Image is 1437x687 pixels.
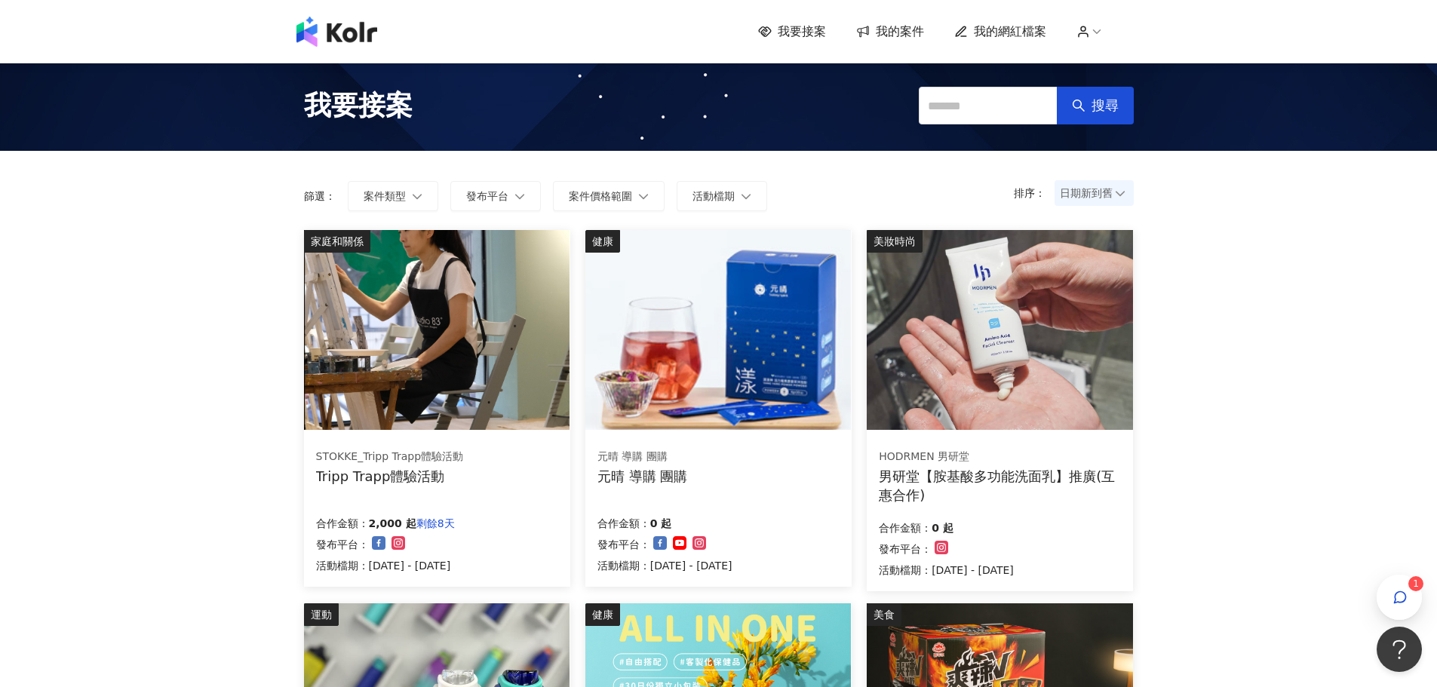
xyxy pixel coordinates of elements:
[369,514,416,532] p: 2,000 起
[450,181,541,211] button: 發布平台
[597,535,650,554] p: 發布平台：
[677,181,767,211] button: 活動檔期
[954,23,1046,40] a: 我的網紅檔案
[879,540,932,558] p: 發布平台：
[304,87,413,124] span: 我要接案
[1060,182,1128,204] span: 日期新到舊
[1377,627,1422,672] iframe: Help Scout Beacon - Open
[879,467,1121,505] div: 男研堂【胺基酸多功能洗面乳】推廣(互惠合作)
[1413,578,1419,589] span: 1
[932,519,953,537] p: 0 起
[1092,97,1119,114] span: 搜尋
[1377,575,1422,620] button: 1
[758,23,826,40] a: 我要接案
[650,514,672,532] p: 0 起
[597,449,687,465] div: 元晴 導購 團購
[466,190,508,202] span: 發布平台
[553,181,665,211] button: 案件價格範圍
[778,23,826,40] span: 我要接案
[304,230,570,430] img: 坐上tripp trapp、體驗專注繪畫創作
[364,190,406,202] span: 案件類型
[692,190,735,202] span: 活動檔期
[856,23,924,40] a: 我的案件
[876,23,924,40] span: 我的案件
[597,557,732,575] p: 活動檔期：[DATE] - [DATE]
[304,190,336,202] p: 篩選：
[867,230,1132,430] img: 胺基酸多功能洗面乳
[867,230,923,253] div: 美妝時尚
[879,449,1120,465] div: HODRMEN 男研堂
[867,603,901,626] div: 美食
[316,514,369,532] p: 合作金額：
[304,230,370,253] div: 家庭和關係
[569,190,632,202] span: 案件價格範圍
[316,557,455,575] p: 活動檔期：[DATE] - [DATE]
[1408,576,1423,591] sup: 1
[585,230,851,430] img: 漾漾神｜活力莓果康普茶沖泡粉
[974,23,1046,40] span: 我的網紅檔案
[416,514,455,532] p: 剩餘8天
[585,603,620,626] div: 健康
[879,561,1014,579] p: 活動檔期：[DATE] - [DATE]
[1014,187,1055,199] p: 排序：
[348,181,438,211] button: 案件類型
[597,467,687,486] div: 元晴 導購 團購
[296,17,377,47] img: logo
[304,603,339,626] div: 運動
[1072,99,1085,112] span: search
[879,519,932,537] p: 合作金額：
[316,535,369,554] p: 發布平台：
[316,467,464,486] div: Tripp Trapp體驗活動
[316,449,464,465] div: STOKKE_Tripp Trapp體驗活動
[585,230,620,253] div: 健康
[1057,87,1134,124] button: 搜尋
[597,514,650,532] p: 合作金額：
